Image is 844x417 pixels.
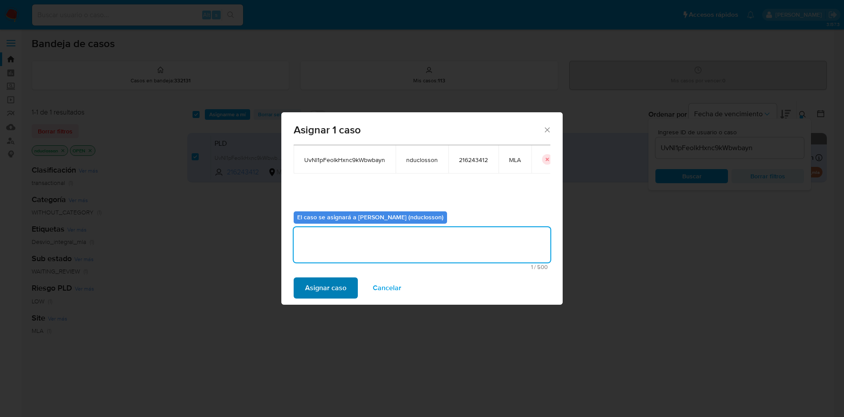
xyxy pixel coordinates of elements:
button: Cancelar [361,277,413,299]
span: Cancelar [373,278,401,298]
button: icon-button [542,154,553,165]
span: Asignar 1 caso [294,125,543,135]
span: UvNl1pFeolkHxnc9kWbwbayn [304,156,385,164]
span: nduclosson [406,156,438,164]
span: Máximo 500 caracteres [296,264,548,270]
span: 216243412 [459,156,488,164]
span: MLA [509,156,521,164]
span: Asignar caso [305,278,346,298]
b: El caso se asignará a [PERSON_NAME] (nduclosson) [297,213,444,221]
button: Asignar caso [294,277,358,299]
div: assign-modal [281,112,563,305]
button: Cerrar ventana [543,125,551,133]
